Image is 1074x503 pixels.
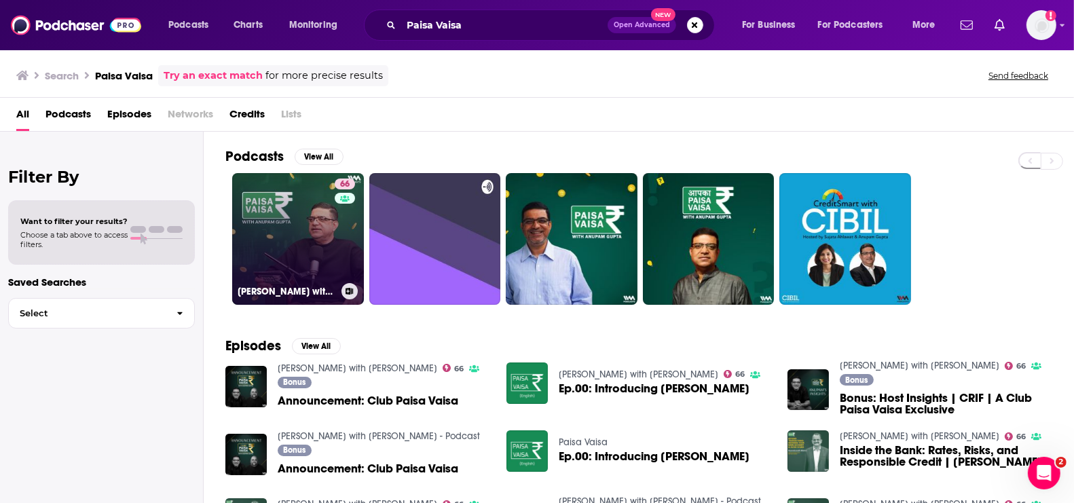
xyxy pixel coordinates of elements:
h3: Paisa Vaisa [95,69,153,82]
a: EpisodesView All [225,337,341,354]
a: Announcement: Club Paisa Vaisa [278,395,458,407]
a: Show notifications dropdown [955,14,978,37]
img: User Profile [1026,10,1056,40]
button: open menu [280,14,355,36]
span: 66 [454,366,464,372]
a: Credits [229,103,265,131]
button: View All [292,338,341,354]
a: Paisa Vaisa with Anupam Gupta - Podcast [278,430,480,442]
a: Inside the Bank: Rates, Risks, and Responsible Credit | Paisa Vaisa [840,445,1052,468]
iframe: Intercom live chat [1028,457,1060,489]
a: Show notifications dropdown [989,14,1010,37]
span: 66 [340,178,350,191]
a: Try an exact match [164,68,263,83]
a: 66 [724,370,745,378]
a: PodcastsView All [225,148,344,165]
a: Bonus: Host Insights | CRIF | A Club Paisa Vaisa Exclusive [840,392,1052,415]
span: Networks [168,103,213,131]
span: Lists [281,103,301,131]
img: Bonus: Host Insights | CRIF | A Club Paisa Vaisa Exclusive [788,369,829,411]
h2: Episodes [225,337,281,354]
a: Paisa Vaisa with Anupam Gupta [840,360,999,371]
span: Bonus [283,378,305,386]
a: Podcasts [45,103,91,131]
a: Episodes [107,103,151,131]
img: Announcement: Club Paisa Vaisa [225,366,267,407]
a: Ep.00: Introducing Paisa Vaisa [559,383,749,394]
span: Bonus [283,446,305,454]
a: 66[PERSON_NAME] with [PERSON_NAME] [232,173,364,305]
a: Paisa Vaisa with Anupam Gupta [840,430,999,442]
button: open menu [733,14,813,36]
a: Paisa Vaisa with Anupam Gupta [559,369,718,380]
button: Open AdvancedNew [608,17,676,33]
svg: Add a profile image [1045,10,1056,21]
span: Logged in as lemya [1026,10,1056,40]
span: Monitoring [289,16,337,35]
span: Want to filter your results? [20,217,128,226]
img: Ep.00: Introducing Paisa Vaisa [506,362,548,404]
span: Charts [234,16,263,35]
a: Announcement: Club Paisa Vaisa [278,463,458,474]
button: open menu [903,14,952,36]
a: 66 [443,364,464,372]
span: Open Advanced [614,22,670,29]
a: Ep.00: Introducing Paisa Vaisa [559,451,749,462]
a: Paisa Vaisa [559,436,608,448]
a: 66 [1005,362,1026,370]
span: For Podcasters [818,16,883,35]
span: Ep.00: Introducing [PERSON_NAME] [559,383,749,394]
p: Saved Searches [8,276,195,288]
a: 66 [335,179,355,189]
button: open menu [809,14,903,36]
span: Podcasts [168,16,208,35]
span: For Business [742,16,796,35]
span: New [651,8,675,21]
h2: Podcasts [225,148,284,165]
span: 2 [1056,457,1067,468]
h2: Filter By [8,167,195,187]
span: Inside the Bank: Rates, Risks, and Responsible Credit | [PERSON_NAME] [840,445,1052,468]
button: View All [295,149,344,165]
img: Announcement: Club Paisa Vaisa [225,434,267,475]
span: 66 [735,371,745,377]
button: Send feedback [984,70,1052,81]
button: open menu [159,14,226,36]
span: for more precise results [265,68,383,83]
img: Ep.00: Introducing Paisa Vaisa [506,430,548,472]
span: More [912,16,936,35]
button: Show profile menu [1026,10,1056,40]
span: Ep.00: Introducing [PERSON_NAME] [559,451,749,462]
div: Search podcasts, credits, & more... [377,10,728,41]
input: Search podcasts, credits, & more... [401,14,608,36]
a: All [16,103,29,131]
img: Inside the Bank: Rates, Risks, and Responsible Credit | Paisa Vaisa [788,430,829,472]
h3: Search [45,69,79,82]
a: Charts [225,14,271,36]
span: Choose a tab above to access filters. [20,230,128,249]
a: Paisa Vaisa with Anupam Gupta [278,362,437,374]
span: 66 [1016,363,1026,369]
span: 66 [1016,434,1026,440]
span: Select [9,309,166,318]
a: 66 [1005,432,1026,441]
button: Select [8,298,195,329]
h3: [PERSON_NAME] with [PERSON_NAME] [238,286,336,297]
img: Podchaser - Follow, Share and Rate Podcasts [11,12,141,38]
span: Bonus [845,376,868,384]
